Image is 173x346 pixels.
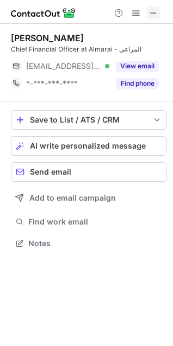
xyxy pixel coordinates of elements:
[11,162,166,182] button: Send email
[11,110,166,130] button: save-profile-one-click
[11,44,166,54] div: Chief Financial Officer at Almarai - المراعي
[29,194,116,202] span: Add to email campaign
[30,168,71,176] span: Send email
[11,188,166,208] button: Add to email campaign
[11,236,166,251] button: Notes
[116,61,159,72] button: Reveal Button
[11,214,166,229] button: Find work email
[11,33,84,43] div: [PERSON_NAME]
[30,142,146,150] span: AI write personalized message
[30,116,147,124] div: Save to List / ATS / CRM
[26,61,101,71] span: [EMAIL_ADDRESS][DOMAIN_NAME]
[11,136,166,156] button: AI write personalized message
[11,7,76,20] img: ContactOut v5.3.10
[28,217,162,227] span: Find work email
[116,78,159,89] button: Reveal Button
[28,239,162,248] span: Notes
